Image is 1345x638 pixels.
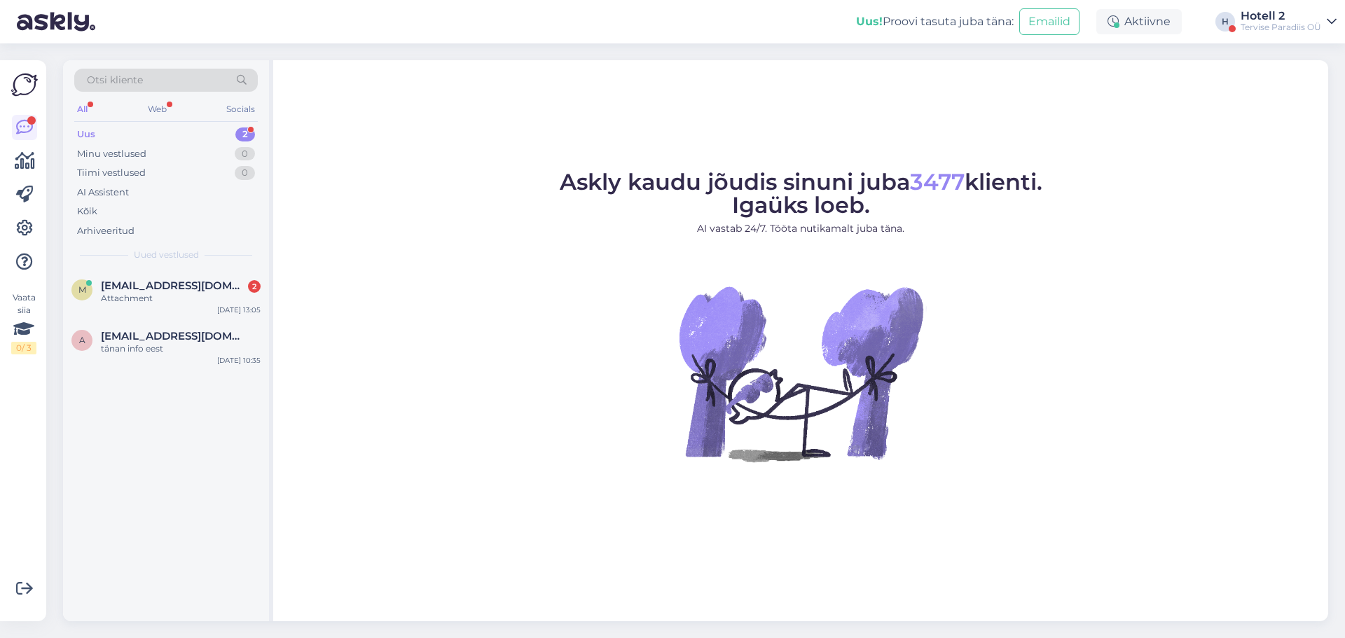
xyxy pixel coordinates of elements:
[856,15,883,28] b: Uus!
[560,221,1042,236] p: AI vastab 24/7. Tööta nutikamalt juba täna.
[11,71,38,98] img: Askly Logo
[675,247,927,499] img: No Chat active
[145,100,170,118] div: Web
[1019,8,1080,35] button: Emailid
[77,127,95,141] div: Uus
[1241,22,1321,33] div: Tervise Paradiis OÜ
[77,166,146,180] div: Tiimi vestlused
[1215,12,1235,32] div: H
[1241,11,1321,22] div: Hotell 2
[77,186,129,200] div: AI Assistent
[11,291,36,354] div: Vaata siia
[560,168,1042,219] span: Askly kaudu jõudis sinuni juba klienti. Igaüks loeb.
[77,204,97,219] div: Kõik
[101,292,261,305] div: Attachment
[11,342,36,354] div: 0 / 3
[248,280,261,293] div: 2
[235,127,255,141] div: 2
[1096,9,1182,34] div: Aktiivne
[1241,11,1337,33] a: Hotell 2Tervise Paradiis OÜ
[78,284,86,295] span: m
[77,224,134,238] div: Arhiveeritud
[87,73,143,88] span: Otsi kliente
[77,147,146,161] div: Minu vestlused
[217,305,261,315] div: [DATE] 13:05
[910,168,965,195] span: 3477
[235,147,255,161] div: 0
[235,166,255,180] div: 0
[101,342,261,355] div: tänan info eest
[217,355,261,366] div: [DATE] 10:35
[79,335,85,345] span: a
[134,249,199,261] span: Uued vestlused
[101,279,247,292] span: michaeltaran0@gmail.com
[223,100,258,118] div: Socials
[74,100,90,118] div: All
[101,330,247,342] span: alariehanurm@gmail.com
[856,13,1014,30] div: Proovi tasuta juba täna:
